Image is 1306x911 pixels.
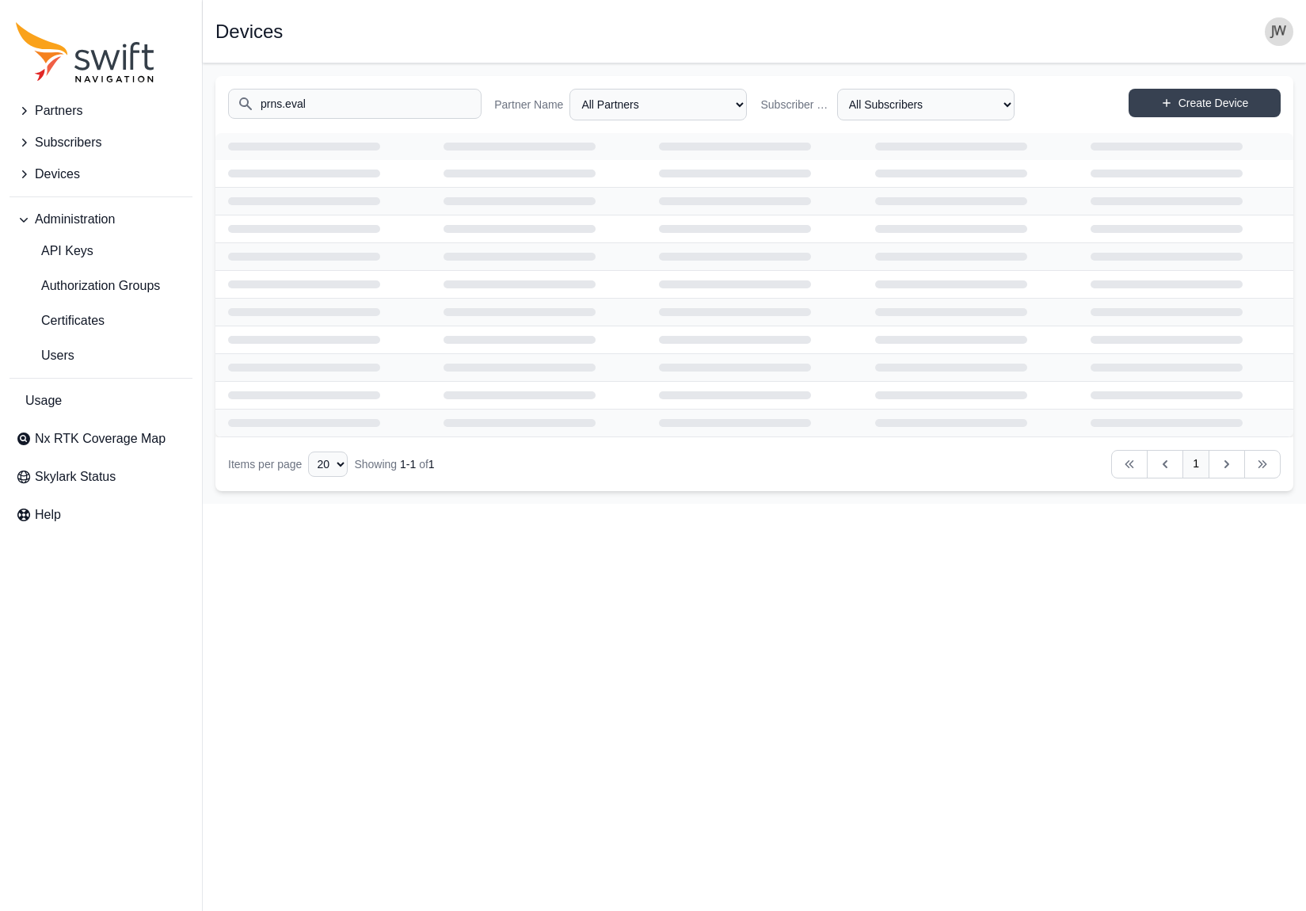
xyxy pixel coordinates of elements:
[35,165,80,184] span: Devices
[16,276,160,295] span: Authorization Groups
[215,437,1293,491] nav: Table navigation
[10,235,192,267] a: API Keys
[1129,89,1281,117] a: Create Device
[10,158,192,190] button: Devices
[761,97,831,112] label: Subscriber Name
[10,270,192,302] a: Authorization Groups
[228,458,302,471] span: Items per page
[354,456,434,472] div: Showing of
[25,391,62,410] span: Usage
[1265,17,1293,46] img: user photo
[10,127,192,158] button: Subscribers
[228,89,482,119] input: Search
[837,89,1015,120] select: Subscriber
[10,204,192,235] button: Administration
[569,89,747,120] select: Partner Name
[400,458,416,471] span: 1 - 1
[16,242,93,261] span: API Keys
[10,385,192,417] a: Usage
[10,499,192,531] a: Help
[10,305,192,337] a: Certificates
[1182,450,1209,478] a: 1
[10,95,192,127] button: Partners
[35,101,82,120] span: Partners
[35,210,115,229] span: Administration
[10,340,192,372] a: Users
[16,346,74,365] span: Users
[35,505,61,524] span: Help
[35,467,116,486] span: Skylark Status
[215,22,283,41] h1: Devices
[10,461,192,493] a: Skylark Status
[16,311,105,330] span: Certificates
[35,429,166,448] span: Nx RTK Coverage Map
[10,423,192,455] a: Nx RTK Coverage Map
[428,458,435,471] span: 1
[308,452,348,477] select: Display Limit
[494,97,563,112] label: Partner Name
[35,133,101,152] span: Subscribers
